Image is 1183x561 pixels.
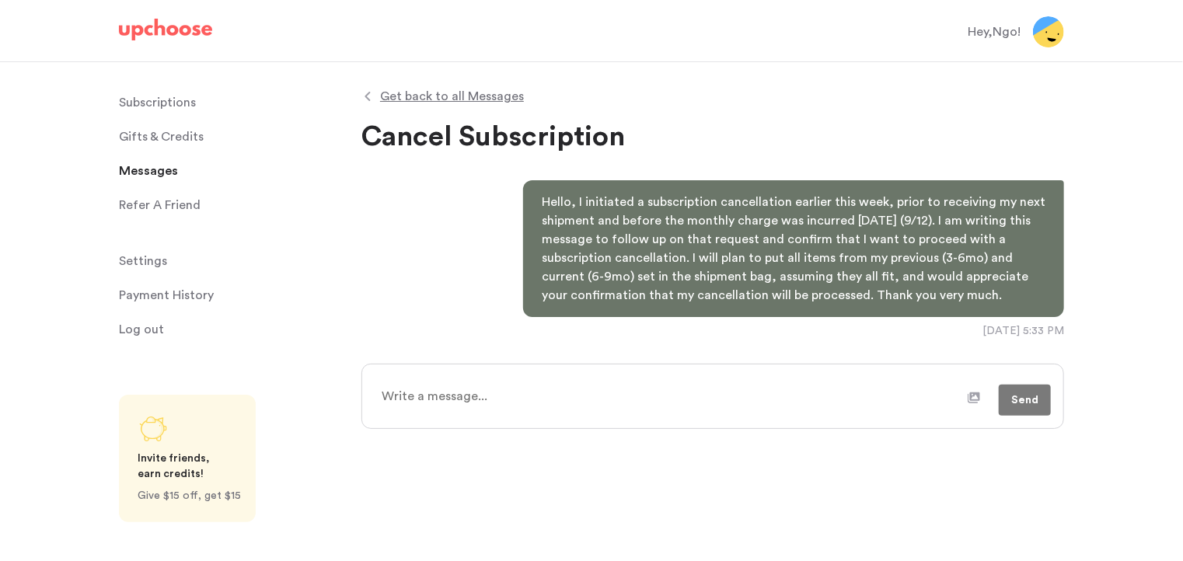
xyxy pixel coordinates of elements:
p: Hello, I initiated a subscription cancellation earlier this week, prior to receiving my next ship... [542,193,1045,305]
a: Payment History [119,280,343,311]
a: UpChoose [119,19,212,47]
a: Messages [119,155,343,186]
div: Cancel Subscription [361,118,1064,155]
a: Log out [119,314,343,345]
button: Send [999,385,1051,416]
p: Refer A Friend [119,190,201,221]
a: Refer A Friend [119,190,343,221]
a: Settings [119,246,343,277]
span: Settings [119,246,167,277]
span: Send [1011,391,1038,409]
div: Hey, Ngo ! [968,23,1021,41]
div: [DATE] 5:33 PM [982,323,1064,339]
a: Share UpChoose [119,395,256,522]
p: Payment History [119,280,214,311]
span: Messages [119,155,178,186]
a: Subscriptions [119,87,343,118]
span: Gifts & Credits [119,121,204,152]
span: Log out [119,314,164,345]
p: Subscriptions [119,87,196,118]
span: Get back to all Messages [380,87,524,106]
a: Gifts & Credits [119,121,343,152]
img: UpChoose [119,19,212,40]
